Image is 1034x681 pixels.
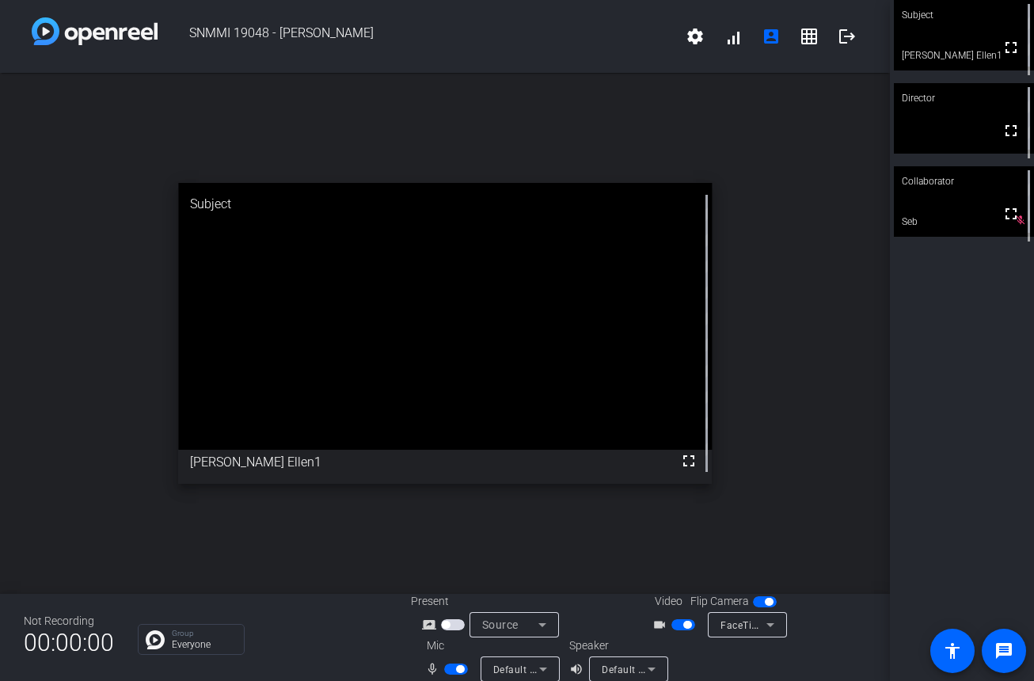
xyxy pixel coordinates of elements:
mat-icon: screen_share_outline [422,615,441,634]
mat-icon: fullscreen [1002,121,1021,140]
span: Flip Camera [690,593,749,610]
mat-icon: videocam_outline [652,615,671,634]
mat-icon: settings [686,27,705,46]
span: Default - AirPods [602,663,681,675]
div: Collaborator [894,166,1034,196]
div: Subject [178,183,712,226]
mat-icon: grid_on [800,27,819,46]
mat-icon: fullscreen [1002,204,1021,223]
span: Default - AirPods [493,663,572,675]
div: Mic [411,637,569,654]
img: Chat Icon [146,630,165,649]
mat-icon: mic_none [425,660,444,679]
div: Present [411,593,569,610]
span: 00:00:00 [24,623,114,662]
button: signal_cellular_alt [714,17,752,55]
p: Everyone [172,640,236,649]
mat-icon: account_box [762,27,781,46]
span: Video [655,593,682,610]
mat-icon: volume_up [569,660,588,679]
p: Group [172,630,236,637]
mat-icon: logout [838,27,857,46]
mat-icon: message [994,641,1013,660]
img: white-gradient.svg [32,17,158,45]
mat-icon: fullscreen [1002,38,1021,57]
span: SNMMI 19048 - [PERSON_NAME] [158,17,676,55]
span: FaceTime HD Camera (D288:[DATE]) [720,618,889,631]
div: Not Recording [24,613,114,630]
mat-icon: accessibility [943,641,962,660]
div: Director [894,83,1034,113]
mat-icon: fullscreen [679,451,698,470]
span: Source [482,618,519,631]
div: Speaker [569,637,664,654]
